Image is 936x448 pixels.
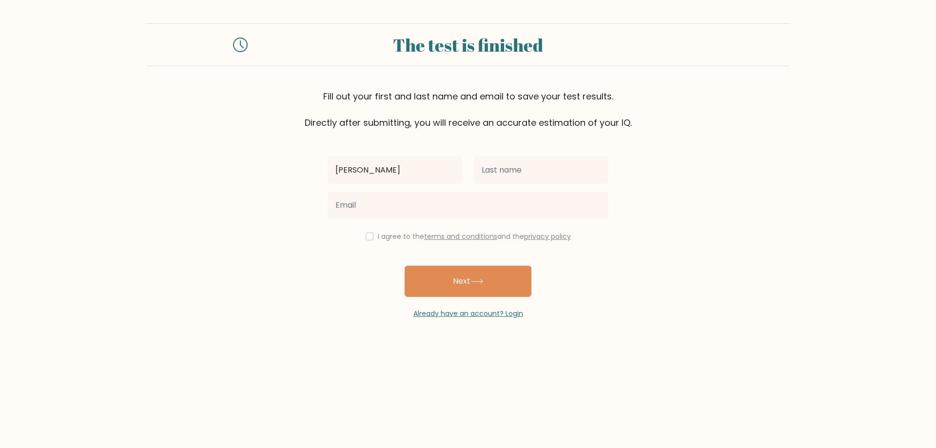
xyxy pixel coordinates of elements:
input: Last name [474,156,608,184]
a: terms and conditions [424,232,497,241]
a: privacy policy [524,232,571,241]
label: I agree to the and the [378,232,571,241]
div: The test is finished [259,32,677,58]
input: First name [328,156,462,184]
input: Email [328,192,608,219]
div: Fill out your first and last name and email to save your test results. Directly after submitting,... [146,90,790,129]
a: Already have an account? Login [413,309,523,318]
button: Next [405,266,531,297]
